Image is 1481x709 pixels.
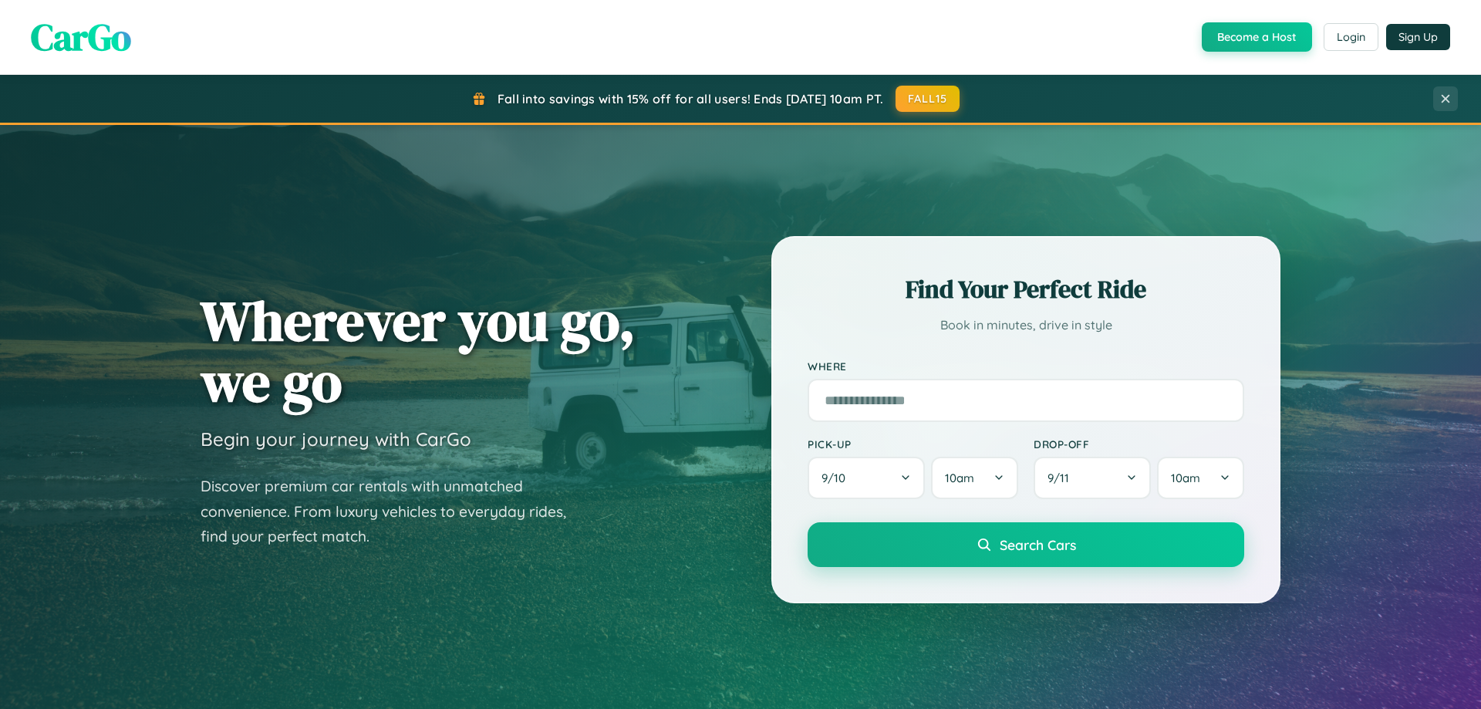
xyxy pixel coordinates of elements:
[498,91,884,106] span: Fall into savings with 15% off for all users! Ends [DATE] 10am PT.
[808,360,1244,373] label: Where
[201,290,636,412] h1: Wherever you go, we go
[808,457,925,499] button: 9/10
[1000,536,1076,553] span: Search Cars
[1386,24,1450,50] button: Sign Up
[808,272,1244,306] h2: Find Your Perfect Ride
[931,457,1018,499] button: 10am
[1171,471,1200,485] span: 10am
[808,522,1244,567] button: Search Cars
[1202,22,1312,52] button: Become a Host
[808,437,1018,451] label: Pick-up
[1047,471,1077,485] span: 9 / 11
[201,427,471,451] h3: Begin your journey with CarGo
[1034,457,1151,499] button: 9/11
[1157,457,1244,499] button: 10am
[1034,437,1244,451] label: Drop-off
[1324,23,1378,51] button: Login
[31,12,131,62] span: CarGo
[821,471,853,485] span: 9 / 10
[201,474,586,549] p: Discover premium car rentals with unmatched convenience. From luxury vehicles to everyday rides, ...
[945,471,974,485] span: 10am
[808,314,1244,336] p: Book in minutes, drive in style
[896,86,960,112] button: FALL15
